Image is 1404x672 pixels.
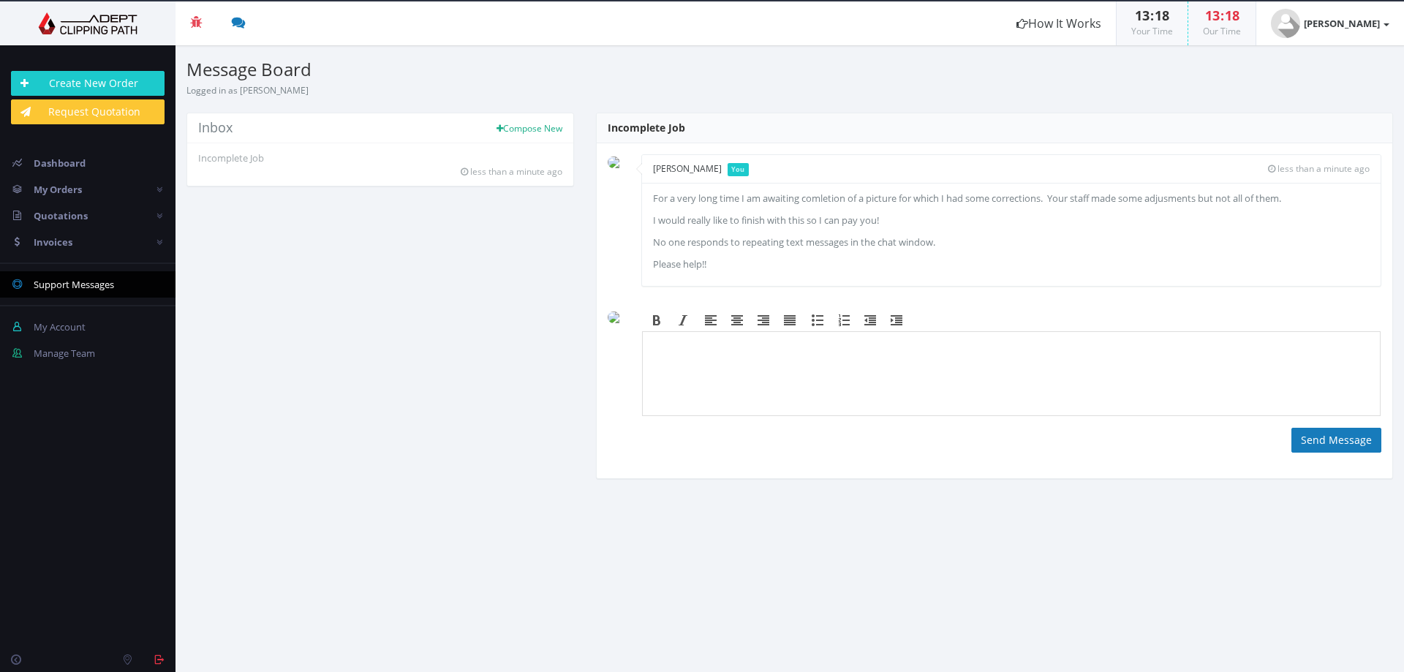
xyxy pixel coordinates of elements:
h3: Message Board [186,60,779,79]
a: Incomplete Job [198,151,562,165]
div: Align right [750,311,777,330]
img: 12bce8930ccc068fab39f9092c969f01 [608,156,634,168]
div: Decrease indent [857,311,883,330]
a: Create New Order [11,71,165,96]
span: 2025-09-15T10:18:00+00:00 [470,165,562,178]
p: I would really like to finish with this so I can pay you! [653,213,1370,227]
a: [PERSON_NAME] [1256,1,1404,45]
span: Quotations [34,209,88,222]
a: Compose New [497,124,562,133]
span: Support Messages [34,278,114,291]
div: Bold [643,311,670,330]
span: My Account [34,320,86,333]
span: : [1220,7,1225,24]
small: Your Time [1131,25,1173,37]
span: : [1150,7,1155,24]
iframe: Rich Text Area. Press ALT-F9 for menu. Press ALT-F10 for toolbar. Press ALT-0 for help [643,332,1380,415]
span: 18 [1225,7,1239,24]
span: 13 [1135,7,1150,24]
img: user_default.jpg [1271,9,1300,38]
button: Send Message [1291,428,1381,453]
div: Align center [724,311,750,330]
small: Our Time [1203,25,1241,37]
span: Manage Team [34,347,95,360]
div: Justify [777,311,803,330]
a: How It Works [1002,1,1116,45]
div: Increase indent [883,311,910,330]
span: Dashboard [34,156,86,170]
p: Please help!! [653,257,1370,271]
img: Adept Graphics [11,12,165,34]
span: 18 [1155,7,1169,24]
div: Numbered list [831,311,857,330]
p: No one responds to repeating text messages in the chat window. [653,235,1370,249]
small: Logged in as [PERSON_NAME] [186,84,309,97]
h4: Inbox [187,121,573,135]
p: For a very long time I am awaiting comletion of a picture for which I had some corrections. Your ... [653,191,1370,205]
span: Invoices [34,235,72,249]
span: My Orders [34,183,82,196]
a: [PERSON_NAME] [653,162,722,175]
div: Italic [670,311,696,330]
label: You [728,163,749,175]
img: 12bce8930ccc068fab39f9092c969f01 [608,312,634,323]
strong: [PERSON_NAME] [1304,17,1380,30]
span: Incomplete Job [608,121,685,135]
div: Bullet list [804,311,831,330]
a: Request Quotation [11,99,165,124]
div: Align left [698,311,724,330]
span: 13 [1205,7,1220,24]
span: 2025-09-15T10:18:00+00:00 [1277,162,1370,175]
